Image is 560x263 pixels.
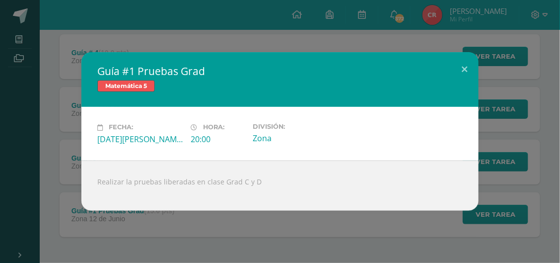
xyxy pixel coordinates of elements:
div: Zona [253,133,338,144]
span: Fecha: [109,124,133,131]
h2: Guía #1 Pruebas Grad [97,64,463,78]
div: 20:00 [191,134,245,145]
span: Hora: [203,124,224,131]
span: Matemática 5 [97,80,155,92]
label: División: [253,123,338,130]
button: Close (Esc) [450,52,479,86]
div: Realizar la pruebas liberadas en clase Grad C y D [81,161,479,211]
div: [DATE][PERSON_NAME] [97,134,183,145]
